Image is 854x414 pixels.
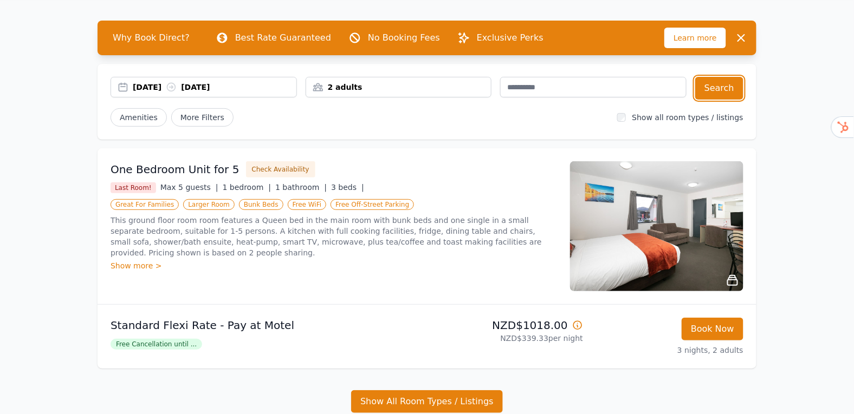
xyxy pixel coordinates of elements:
p: Standard Flexi Rate - Pay at Motel [111,318,423,333]
div: Show more > [111,260,557,271]
button: Check Availability [246,161,315,178]
span: Why Book Direct? [104,27,198,49]
p: NZD$339.33 per night [431,333,583,344]
p: No Booking Fees [368,31,440,44]
div: [DATE] [DATE] [133,82,296,93]
p: Best Rate Guaranteed [235,31,331,44]
p: Exclusive Perks [477,31,544,44]
p: This ground floor room room features a Queen bed in the main room with bunk beds and one single i... [111,215,557,258]
span: More Filters [171,108,234,127]
span: Max 5 guests | [160,183,218,192]
p: NZD$1018.00 [431,318,583,333]
button: Search [695,77,743,100]
button: Show All Room Types / Listings [351,390,503,413]
span: Great For Families [111,199,179,210]
span: 1 bedroom | [223,183,271,192]
span: Free Cancellation until ... [111,339,202,350]
span: 3 beds | [331,183,364,192]
span: Larger Room [183,199,235,210]
button: Amenities [111,108,167,127]
div: 2 adults [306,82,491,93]
span: Last Room! [111,182,156,193]
button: Book Now [682,318,743,340]
h3: One Bedroom Unit for 5 [111,162,240,177]
span: Bunk Beds [239,199,283,210]
span: Learn more [664,28,726,48]
span: Free WiFi [288,199,327,210]
label: Show all room types / listings [632,113,743,122]
span: Free Off-Street Parking [331,199,414,210]
span: 1 bathroom | [275,183,327,192]
p: 3 nights, 2 adults [592,345,743,356]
